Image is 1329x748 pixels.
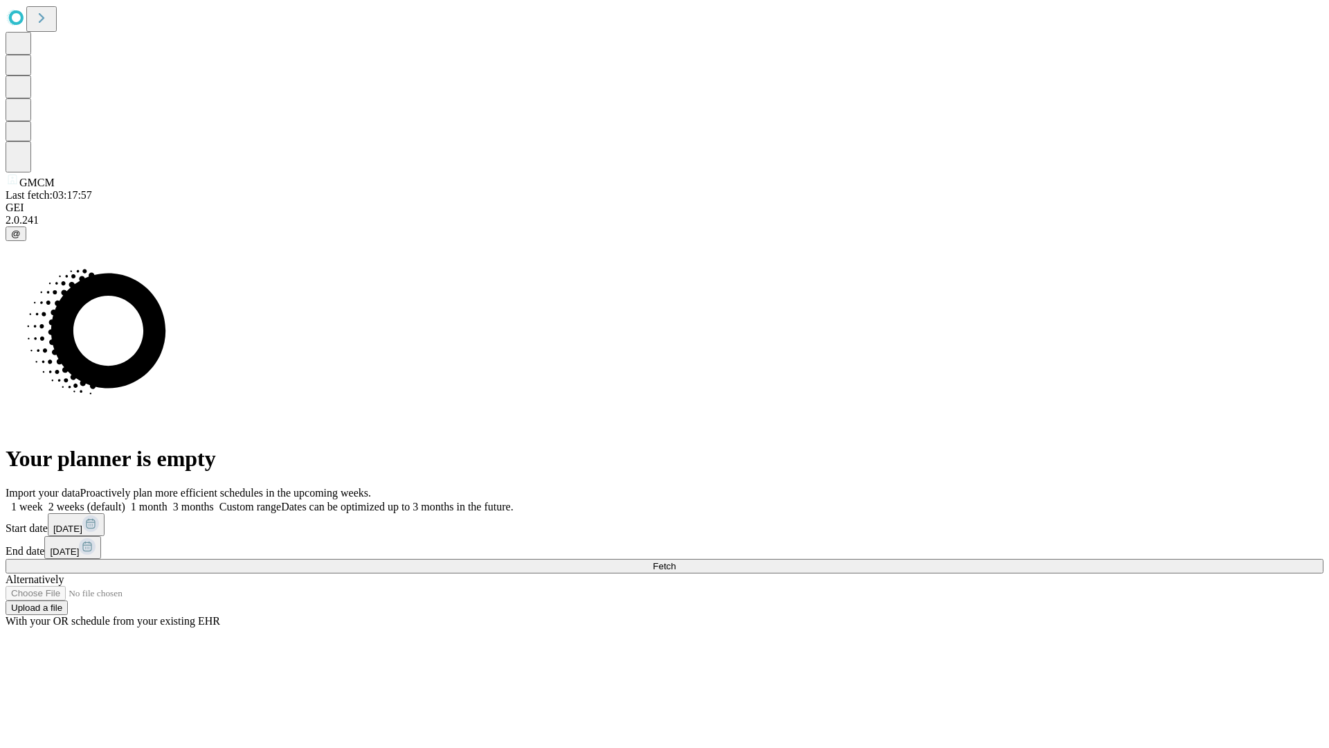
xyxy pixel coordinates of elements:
[6,214,1323,226] div: 2.0.241
[11,501,43,513] span: 1 week
[6,573,64,585] span: Alternatively
[6,513,1323,536] div: Start date
[173,501,214,513] span: 3 months
[6,202,1323,214] div: GEI
[6,536,1323,559] div: End date
[6,189,92,201] span: Last fetch: 03:17:57
[6,615,220,627] span: With your OR schedule from your existing EHR
[44,536,101,559] button: [DATE]
[11,229,21,239] span: @
[281,501,513,513] span: Dates can be optimized up to 3 months in the future.
[6,446,1323,472] h1: Your planner is empty
[219,501,281,513] span: Custom range
[6,559,1323,573] button: Fetch
[53,524,82,534] span: [DATE]
[6,600,68,615] button: Upload a file
[131,501,168,513] span: 1 month
[48,501,125,513] span: 2 weeks (default)
[19,177,55,188] span: GMCM
[653,561,676,571] span: Fetch
[6,226,26,241] button: @
[80,487,371,499] span: Proactively plan more efficient schedules in the upcoming weeks.
[50,546,79,557] span: [DATE]
[6,487,80,499] span: Import your data
[48,513,105,536] button: [DATE]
